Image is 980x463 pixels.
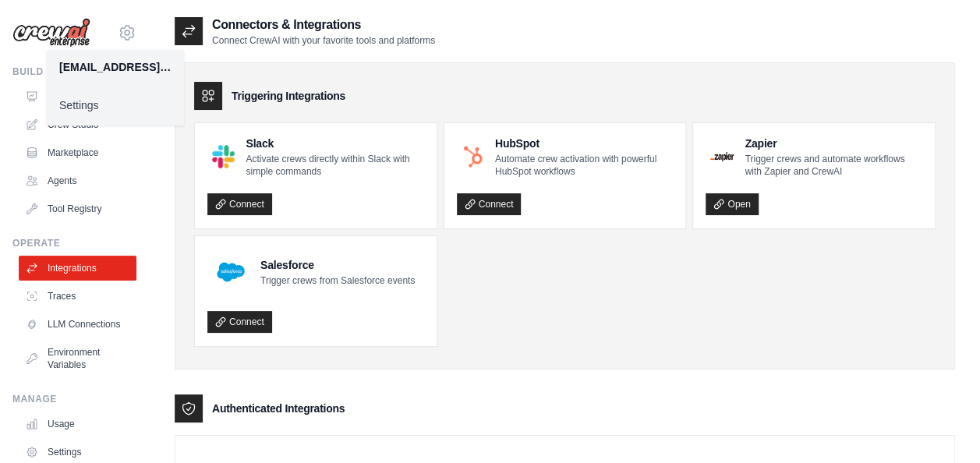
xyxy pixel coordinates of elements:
a: Crew Studio [19,112,136,137]
a: Environment Variables [19,340,136,377]
iframe: Chat Widget [902,388,980,463]
h4: Salesforce [260,257,415,273]
p: Trigger crews from Salesforce events [260,274,415,287]
a: Settings [47,91,184,119]
img: Slack Logo [212,145,235,168]
p: Activate crews directly within Slack with simple commands [246,153,423,178]
a: Agents [19,168,136,193]
a: Traces [19,284,136,309]
img: HubSpot Logo [462,145,484,168]
div: Manage [12,393,136,405]
a: Open [706,193,758,215]
div: Build [12,65,136,78]
img: Zapier Logo [710,152,734,161]
div: Widget de chat [902,388,980,463]
a: LLM Connections [19,312,136,337]
h3: Triggering Integrations [232,88,345,104]
a: Connect [207,193,272,215]
img: Salesforce Logo [212,253,249,291]
p: Trigger crews and automate workflows with Zapier and CrewAI [745,153,922,178]
p: Automate crew activation with powerful HubSpot workflows [495,153,674,178]
h3: Authenticated Integrations [212,401,345,416]
a: Connect [207,311,272,333]
p: Connect CrewAI with your favorite tools and platforms [212,34,435,47]
h4: Zapier [745,136,922,151]
a: Usage [19,412,136,436]
a: Integrations [19,256,136,281]
a: Marketplace [19,140,136,165]
a: Automations [19,84,136,109]
h4: Slack [246,136,423,151]
a: Connect [457,193,522,215]
h4: HubSpot [495,136,674,151]
div: [EMAIL_ADDRESS][DOMAIN_NAME] [59,59,172,75]
h2: Connectors & Integrations [212,16,435,34]
div: Operate [12,237,136,249]
a: Tool Registry [19,196,136,221]
img: Logo [12,18,90,48]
